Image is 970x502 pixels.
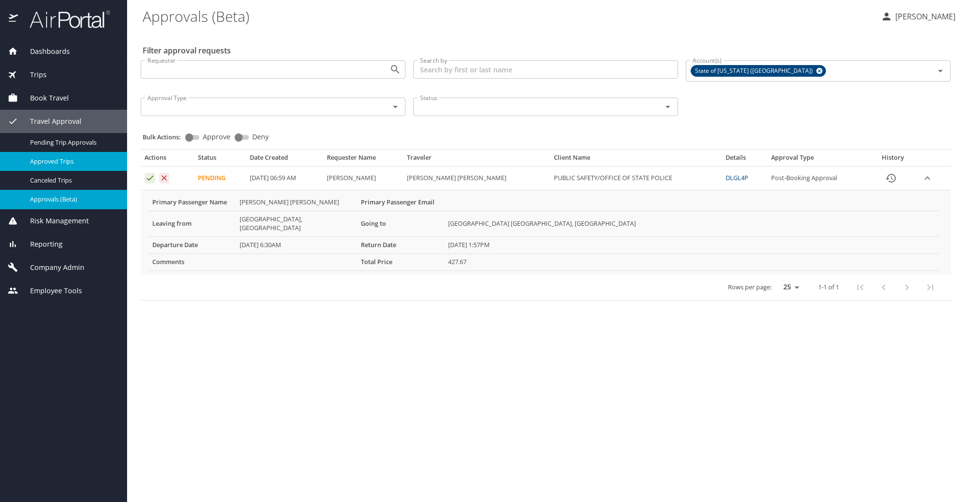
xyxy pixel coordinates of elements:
[194,153,246,166] th: Status
[879,167,903,190] button: History
[143,133,189,141] p: Bulk Actions:
[767,167,870,190] td: Post-Booking Approval
[18,69,47,80] span: Trips
[444,236,939,253] td: [DATE] 1:57PM
[203,134,230,140] span: Approve
[19,10,110,29] img: airportal-logo.png
[30,195,115,204] span: Approvals (Beta)
[18,116,81,127] span: Travel Approval
[143,1,873,31] h1: Approvals (Beta)
[236,236,357,253] td: [DATE] 6:30AM
[357,253,444,270] th: Total Price
[357,194,444,211] th: Primary Passenger Email
[236,194,357,211] td: [PERSON_NAME] [PERSON_NAME]
[148,253,236,270] th: Comments
[877,8,959,25] button: [PERSON_NAME]
[550,153,722,166] th: Client Name
[726,173,748,182] a: DLGL4P
[691,65,826,77] div: State of [US_STATE] ([GEOGRAPHIC_DATA])
[728,284,772,290] p: Rows per page:
[403,167,550,190] td: [PERSON_NAME] [PERSON_NAME]
[18,262,84,273] span: Company Admin
[444,253,939,270] td: 427.67
[413,60,678,79] input: Search by first or last name
[892,11,955,22] p: [PERSON_NAME]
[148,211,236,236] th: Leaving from
[323,167,403,190] td: [PERSON_NAME]
[246,167,323,190] td: [DATE] 06:59 AM
[818,284,839,290] p: 1-1 of 1
[30,176,115,185] span: Canceled Trips
[145,173,155,184] button: Approve request
[767,153,870,166] th: Approval Type
[870,153,916,166] th: History
[18,93,69,103] span: Book Travel
[776,280,803,294] select: rows per page
[30,138,115,147] span: Pending Trip Approvals
[18,46,70,57] span: Dashboards
[323,153,403,166] th: Requester Name
[148,194,236,211] th: Primary Passenger Name
[661,100,675,114] button: Open
[388,63,402,76] button: Open
[143,43,231,58] h2: Filter approval requests
[246,153,323,166] th: Date Created
[148,194,939,271] table: More info for approvals
[30,157,115,166] span: Approved Trips
[252,134,269,140] span: Deny
[920,171,935,185] button: expand row
[141,153,951,300] table: Approval table
[691,66,819,76] span: State of [US_STATE] ([GEOGRAPHIC_DATA])
[444,211,939,236] td: [GEOGRAPHIC_DATA] [GEOGRAPHIC_DATA], [GEOGRAPHIC_DATA]
[18,216,89,226] span: Risk Management
[722,153,767,166] th: Details
[18,285,82,296] span: Employee Tools
[236,211,357,236] td: [GEOGRAPHIC_DATA], [GEOGRAPHIC_DATA]
[18,239,63,250] span: Reporting
[141,153,194,166] th: Actions
[9,10,19,29] img: icon-airportal.png
[388,100,402,114] button: Open
[403,153,550,166] th: Traveler
[194,167,246,190] td: Pending
[357,236,444,253] th: Return Date
[934,64,947,78] button: Open
[550,167,722,190] td: PUBLIC SAFETY/OFFICE OF STATE POLICE
[148,236,236,253] th: Departure Date
[357,211,444,236] th: Going to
